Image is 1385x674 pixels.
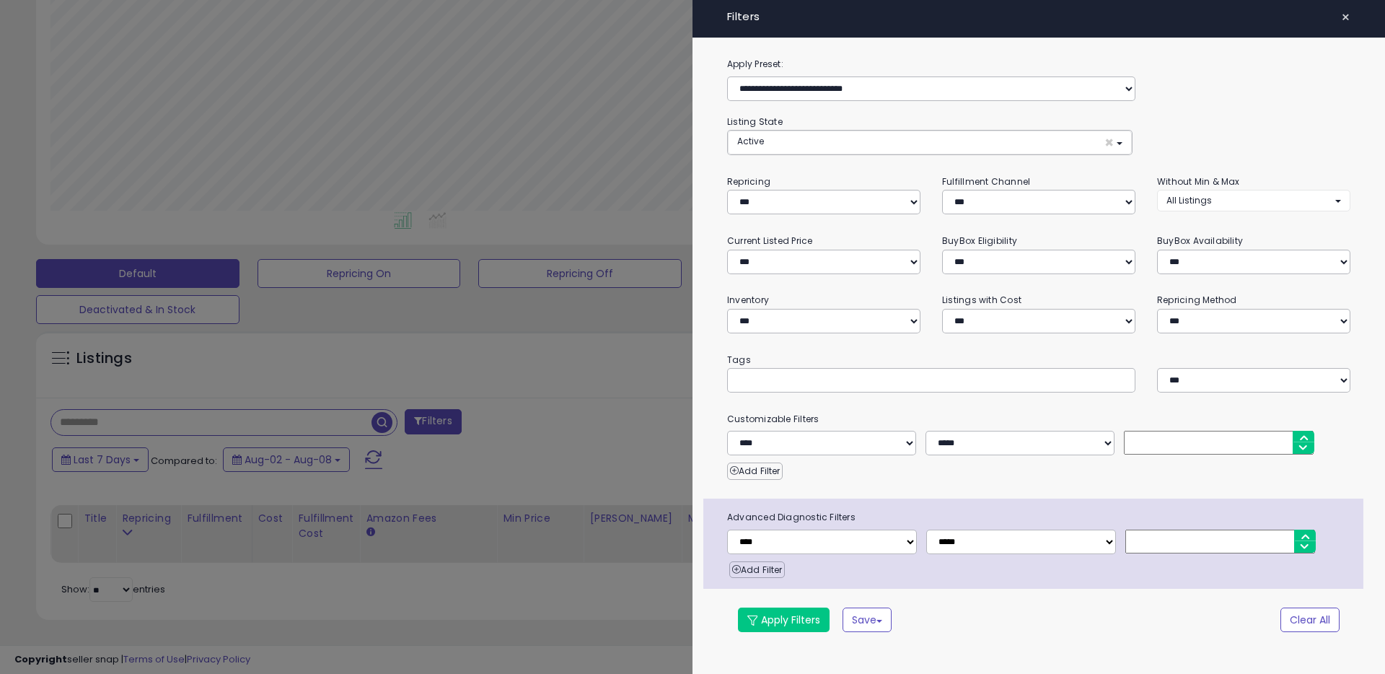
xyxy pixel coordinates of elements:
small: Repricing Method [1157,294,1237,306]
span: × [1104,135,1114,150]
button: All Listings [1157,190,1350,211]
button: Save [843,608,892,632]
button: Add Filter [727,463,783,480]
span: Active [737,135,764,147]
small: Customizable Filters [716,411,1361,427]
small: Inventory [727,294,769,306]
small: Listings with Cost [942,294,1021,306]
span: Advanced Diagnostic Filters [716,509,1363,525]
button: Clear All [1280,608,1340,632]
button: Add Filter [729,561,785,579]
small: Listing State [727,115,783,128]
small: Without Min & Max [1157,175,1240,188]
label: Apply Preset: [716,56,1361,72]
small: BuyBox Eligibility [942,235,1017,247]
button: × [1335,7,1356,27]
small: Tags [716,352,1361,368]
button: Apply Filters [738,608,830,632]
span: All Listings [1166,194,1212,206]
small: Repricing [727,175,770,188]
small: Current Listed Price [727,235,812,247]
button: Active × [728,131,1132,154]
span: × [1341,7,1350,27]
small: Fulfillment Channel [942,175,1030,188]
h4: Filters [727,11,1350,23]
small: BuyBox Availability [1157,235,1243,247]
